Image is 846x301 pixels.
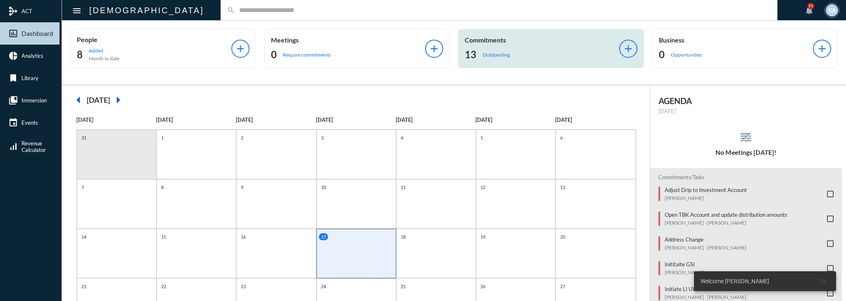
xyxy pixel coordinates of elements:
p: 17 [319,233,328,240]
p: [DATE] [658,108,834,114]
mat-icon: add [428,43,440,55]
p: 3 [319,134,326,141]
h2: AGENDA [658,96,834,106]
p: [PERSON_NAME] - [PERSON_NAME] [665,220,787,226]
p: Inititaite GSI [665,261,704,268]
p: [PERSON_NAME] - [PERSON_NAME] [665,244,746,251]
span: Library [21,75,38,81]
p: 4 [399,134,405,141]
h2: 0 [659,48,665,61]
span: Ok [819,278,826,284]
mat-icon: arrow_left [70,92,87,108]
h2: 13 [465,48,476,61]
p: [PERSON_NAME] - [PERSON_NAME] [665,294,746,300]
p: 22 [159,283,168,290]
p: Business [659,36,813,44]
p: Require commitments [283,52,331,58]
div: KA [826,4,838,17]
p: 8 [159,184,166,191]
p: Month to date [89,55,119,62]
p: [DATE] [316,116,396,123]
p: 24 [319,283,328,290]
mat-icon: add [816,43,828,55]
mat-icon: reorder [739,130,753,144]
p: 18 [399,233,408,240]
span: Revenue Calculator [21,140,46,153]
span: Welcome [PERSON_NAME] [701,277,769,285]
p: Initiate LI UW [665,286,746,292]
p: Meetings [271,36,425,44]
p: People [77,36,231,43]
span: Events [21,119,38,126]
h2: 0 [271,48,277,61]
p: Adjust Drip to Investment Account [665,187,747,193]
p: 31 [79,134,88,141]
p: [PERSON_NAME] [665,195,747,201]
p: 9 [239,184,245,191]
p: 21 [79,283,88,290]
p: 23 [239,283,248,290]
p: 11 [399,184,408,191]
p: Open TBK Account and update distribution amounts [665,211,787,218]
span: Immersion [21,97,47,104]
p: 7 [79,184,86,191]
mat-icon: add [235,43,246,55]
p: 20 [558,233,567,240]
p: 27 [558,283,567,290]
p: [DATE] [555,116,635,123]
p: 13 [558,184,567,191]
p: 6 [558,134,565,141]
span: Dashboard [21,30,53,37]
p: 2 [239,134,245,141]
p: 5 [478,134,485,141]
p: 26 [478,283,487,290]
p: Commitments [465,36,619,44]
mat-icon: signal_cellular_alt [8,142,18,152]
p: Address Change [665,236,746,243]
h2: [DATE] [87,95,110,104]
p: [DATE] [76,116,156,123]
mat-icon: bookmark [8,73,18,83]
mat-icon: notifications [804,5,814,15]
h2: 8 [77,48,83,61]
mat-icon: event [8,118,18,128]
p: 1 [159,134,166,141]
h2: [DEMOGRAPHIC_DATA] [89,4,204,17]
p: [DATE] [396,116,475,123]
p: [PERSON_NAME] [665,269,704,275]
span: ACT [21,8,32,14]
p: 12 [478,184,487,191]
p: [DATE] [156,116,236,123]
mat-icon: collections_bookmark [8,95,18,105]
p: Outstanding [482,52,510,58]
mat-icon: arrow_right [110,92,126,108]
button: Ok [813,274,833,289]
p: 14 [79,233,88,240]
mat-icon: mediation [8,6,18,16]
p: [DATE] [475,116,555,123]
p: Added [89,47,119,54]
p: 25 [399,283,408,290]
p: 16 [239,233,248,240]
p: 10 [319,184,328,191]
mat-icon: insert_chart_outlined [8,28,18,38]
p: [DATE] [236,116,316,123]
mat-icon: Side nav toggle icon [72,6,82,16]
mat-icon: pie_chart [8,51,18,61]
mat-icon: add [623,43,634,55]
button: Toggle sidenav [69,2,85,19]
mat-icon: search [227,6,235,14]
p: 15 [159,233,168,240]
div: 11 [808,3,814,9]
span: Analytics [21,52,43,59]
p: 19 [478,233,487,240]
h5: No Meetings [DATE]! [650,149,842,156]
h2: Commitments/Tasks [658,174,834,180]
p: Opportunities [671,52,702,58]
